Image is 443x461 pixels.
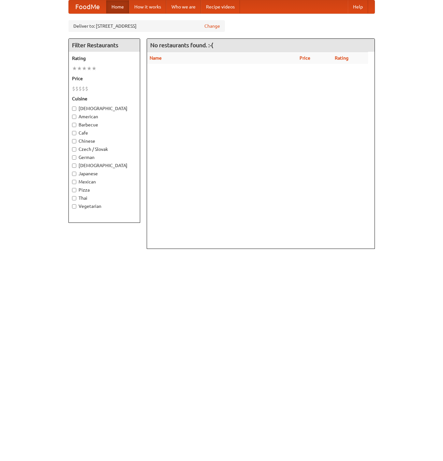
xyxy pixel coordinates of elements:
[68,20,225,32] div: Deliver to: [STREET_ADDRESS]
[72,187,137,193] label: Pizza
[72,122,137,128] label: Barbecue
[129,0,166,13] a: How it works
[85,85,88,92] li: $
[72,55,137,62] h5: Rating
[69,39,140,52] h4: Filter Restaurants
[72,180,76,184] input: Mexican
[72,196,76,200] input: Thai
[87,65,92,72] li: ★
[82,65,87,72] li: ★
[69,0,106,13] a: FoodMe
[72,131,76,135] input: Cafe
[75,85,79,92] li: $
[79,85,82,92] li: $
[72,170,137,177] label: Japanese
[72,147,76,151] input: Czech / Slovak
[348,0,368,13] a: Help
[72,105,137,112] label: [DEMOGRAPHIC_DATA]
[150,55,162,61] a: Name
[72,113,137,120] label: American
[72,203,137,209] label: Vegetarian
[72,139,76,143] input: Chinese
[204,23,220,29] a: Change
[72,164,76,168] input: [DEMOGRAPHIC_DATA]
[72,195,137,201] label: Thai
[201,0,240,13] a: Recipe videos
[72,138,137,144] label: Chinese
[72,75,137,82] h5: Price
[72,162,137,169] label: [DEMOGRAPHIC_DATA]
[72,154,137,161] label: German
[72,123,76,127] input: Barbecue
[335,55,348,61] a: Rating
[72,204,76,209] input: Vegetarian
[106,0,129,13] a: Home
[72,155,76,160] input: German
[72,188,76,192] input: Pizza
[72,179,137,185] label: Mexican
[300,55,310,61] a: Price
[72,130,137,136] label: Cafe
[72,85,75,92] li: $
[72,172,76,176] input: Japanese
[72,146,137,152] label: Czech / Slovak
[166,0,201,13] a: Who we are
[72,65,77,72] li: ★
[82,85,85,92] li: $
[72,107,76,111] input: [DEMOGRAPHIC_DATA]
[72,95,137,102] h5: Cuisine
[72,115,76,119] input: American
[77,65,82,72] li: ★
[150,42,213,48] ng-pluralize: No restaurants found. :-(
[92,65,96,72] li: ★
